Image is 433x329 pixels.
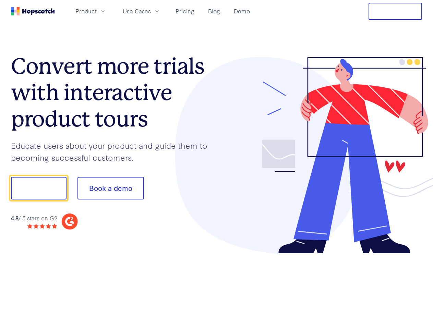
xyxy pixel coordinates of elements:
button: Show me! [11,177,67,199]
p: Educate users about your product and guide them to becoming successful customers. [11,139,217,163]
a: Home [11,7,55,15]
a: Pricing [173,5,197,17]
button: Free Trial [369,3,422,20]
button: Product [71,5,110,17]
h1: Convert more trials with interactive product tours [11,53,217,132]
span: Product [75,7,97,15]
button: Use Cases [119,5,165,17]
a: Demo [231,5,253,17]
div: / 5 stars on G2 [11,214,57,222]
a: Blog [205,5,223,17]
span: Use Cases [123,7,151,15]
button: Book a demo [77,177,144,199]
strong: 4.8 [11,214,19,222]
